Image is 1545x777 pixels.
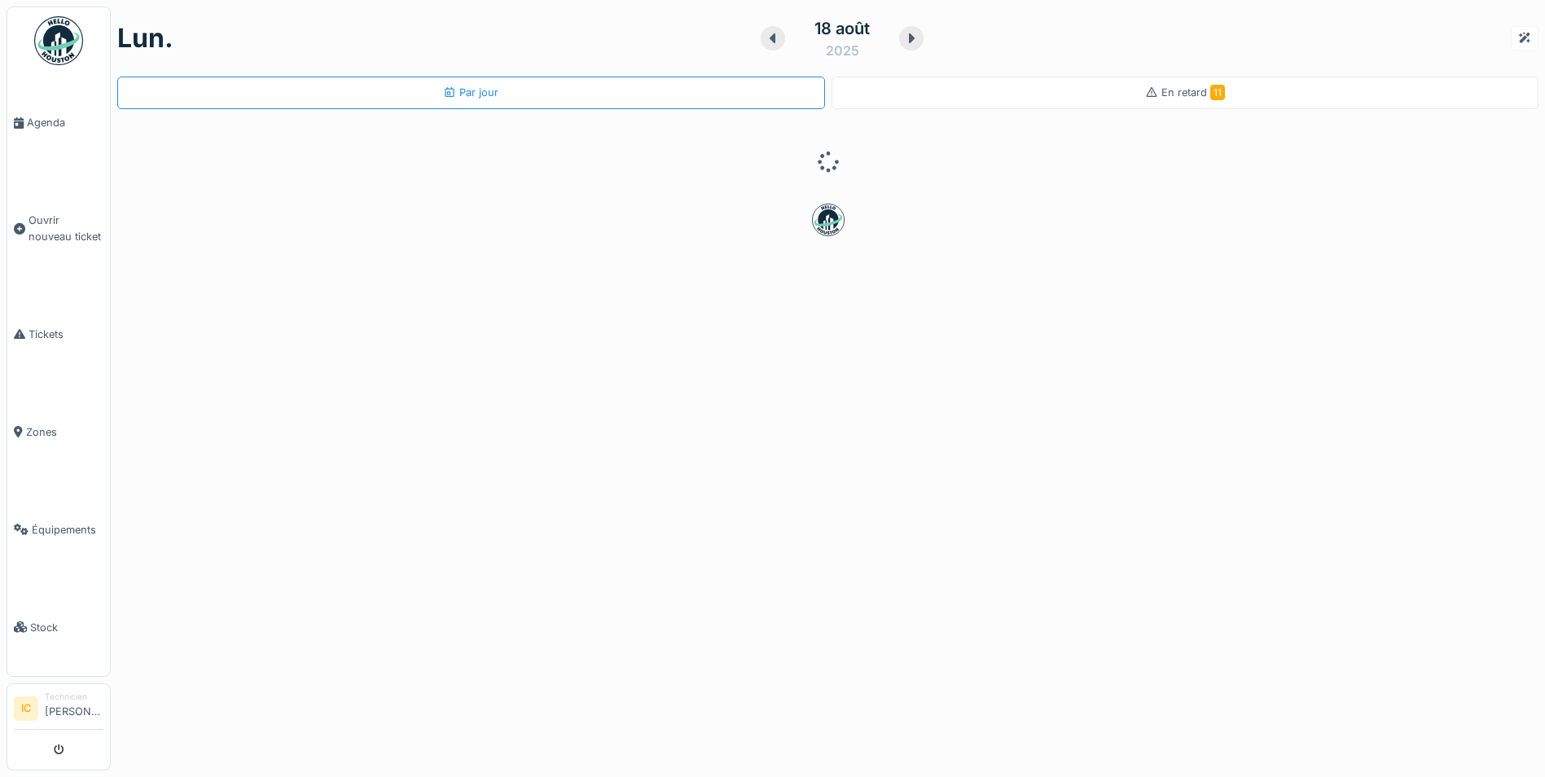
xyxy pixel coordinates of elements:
img: badge-BVDL4wpA.svg [812,204,845,236]
span: Équipements [32,522,103,538]
li: IC [14,696,38,721]
h1: lun. [117,23,173,54]
div: 2025 [826,41,859,60]
span: Tickets [29,327,103,342]
span: Agenda [27,115,103,130]
div: Technicien [45,691,103,703]
li: [PERSON_NAME] [45,691,103,726]
a: Agenda [7,74,110,172]
a: Zones [7,383,110,481]
div: Par jour [443,85,498,100]
span: 11 [1210,85,1225,100]
span: Zones [26,424,103,440]
a: Équipements [7,481,110,578]
a: Ouvrir nouveau ticket [7,172,110,285]
a: Stock [7,578,110,676]
a: IC Technicien[PERSON_NAME] [14,691,103,730]
span: En retard [1161,86,1225,99]
div: 18 août [814,16,870,41]
a: Tickets [7,285,110,383]
span: Stock [30,620,103,635]
span: Ouvrir nouveau ticket [29,213,103,244]
img: Badge_color-CXgf-gQk.svg [34,16,83,65]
